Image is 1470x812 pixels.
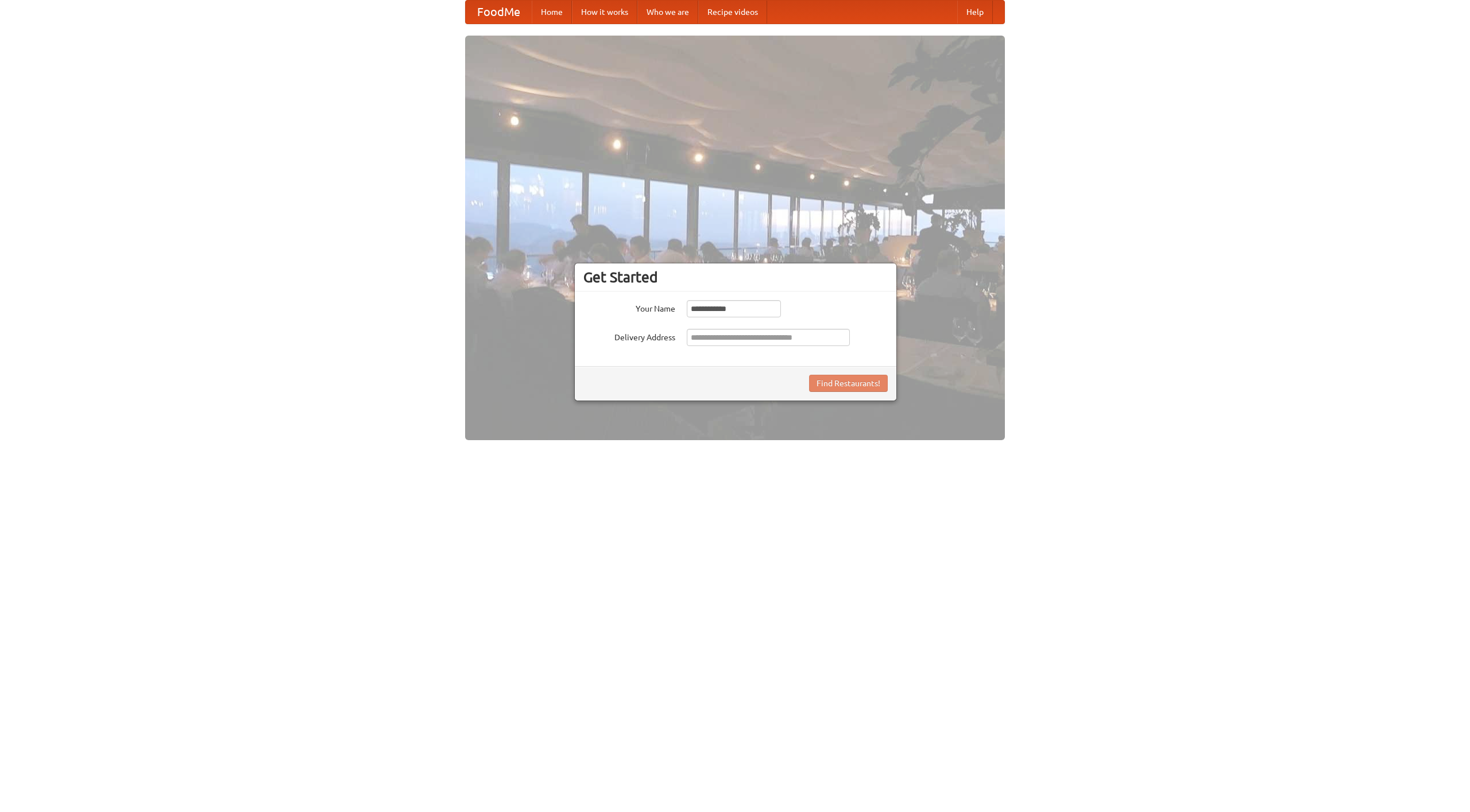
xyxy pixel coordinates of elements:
label: Your Name [583,300,675,314]
h3: Get Started [583,269,888,286]
a: FoodMe [466,1,532,24]
a: Home [532,1,572,24]
a: How it works [572,1,637,24]
a: Help [957,1,993,24]
label: Delivery Address [583,329,675,343]
a: Recipe videos [698,1,767,24]
button: Find Restaurants! [809,375,888,392]
a: Who we are [637,1,698,24]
